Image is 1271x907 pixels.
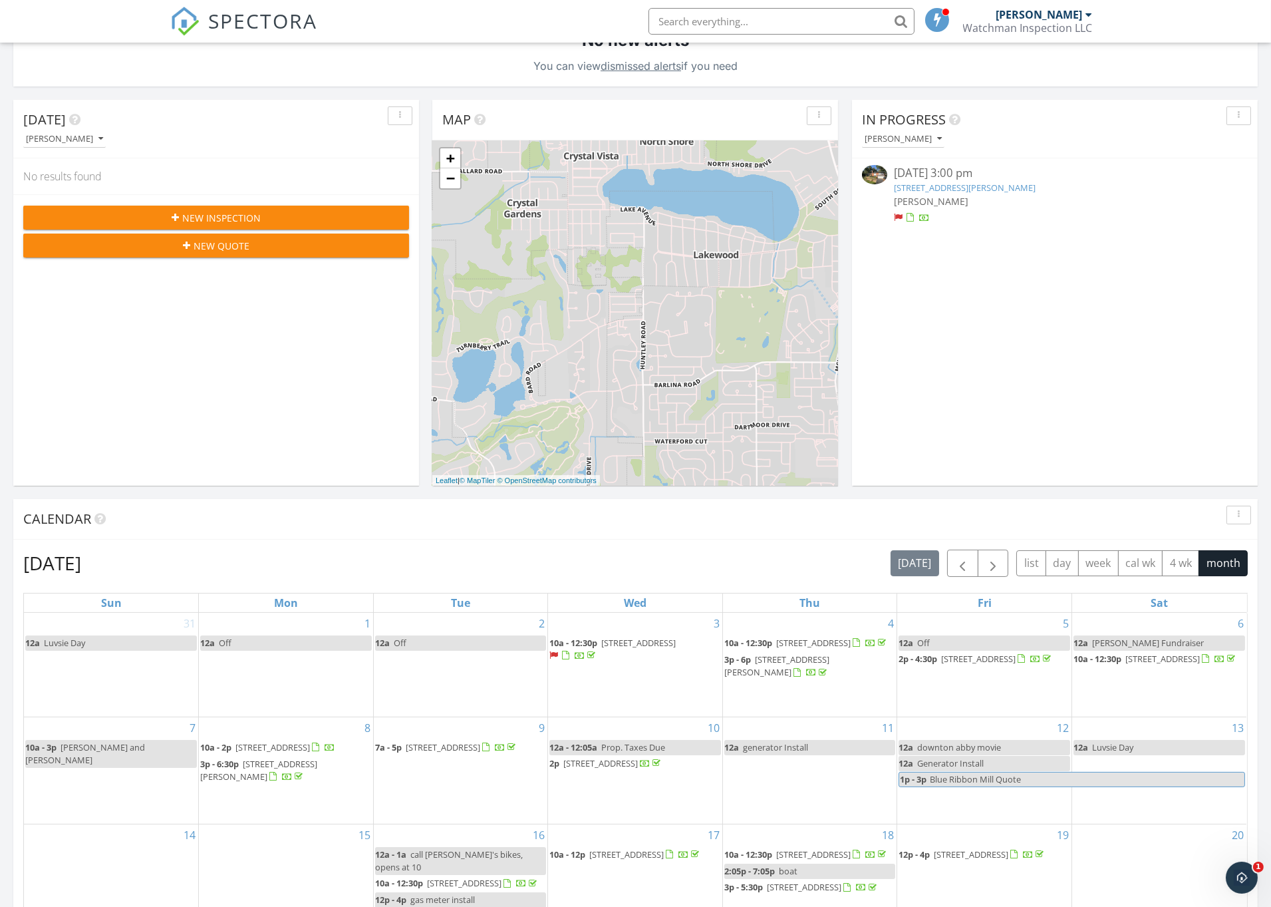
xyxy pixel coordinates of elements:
[894,195,968,208] span: [PERSON_NAME]
[530,824,547,846] a: Go to September 16, 2025
[25,637,40,649] span: 12a
[549,848,702,860] a: 10a - 12p [STREET_ADDRESS]
[897,717,1072,824] td: Go to September 12, 2025
[724,653,829,678] span: [STREET_ADDRESS][PERSON_NAME]
[862,130,944,148] button: [PERSON_NAME]
[724,652,896,681] a: 3p - 6p [STREET_ADDRESS][PERSON_NAME]
[549,757,663,769] a: 2p [STREET_ADDRESS]
[776,848,851,860] span: [STREET_ADDRESS]
[947,550,978,577] button: Previous month
[181,824,198,846] a: Go to September 14, 2025
[885,613,897,634] a: Go to September 4, 2025
[375,637,390,649] span: 12a
[862,165,1248,224] a: [DATE] 3:00 pm [STREET_ADDRESS][PERSON_NAME] [PERSON_NAME]
[375,741,402,753] span: 7a - 5p
[899,637,913,649] span: 12a
[23,234,409,258] button: New Quote
[170,18,318,46] a: SPECTORA
[362,717,373,739] a: Go to September 8, 2025
[1073,653,1238,665] a: 10a - 12:30p [STREET_ADDRESS]
[200,757,372,785] a: 3p - 6:30p [STREET_ADDRESS][PERSON_NAME]
[724,637,772,649] span: 10a - 12:30p
[601,637,676,649] span: [STREET_ADDRESS]
[219,637,231,649] span: Off
[934,848,1008,860] span: [STREET_ADDRESS]
[549,637,597,649] span: 10a - 12:30p
[724,741,739,753] span: 12a
[1235,613,1246,634] a: Go to September 6, 2025
[200,637,215,649] span: 12a
[899,773,927,787] span: 1p - 3p
[23,206,409,230] button: New Inspection
[1148,594,1171,612] a: Saturday
[549,757,559,769] span: 2p
[1229,824,1246,846] a: Go to September 20, 2025
[743,741,808,753] span: generator Install
[25,741,145,766] span: [PERSON_NAME] and [PERSON_NAME]
[170,7,200,36] img: The Best Home Inspection Software - Spectora
[536,717,547,739] a: Go to September 9, 2025
[44,637,85,649] span: Luvsie Day
[375,848,406,860] span: 12a - 1a
[373,613,548,717] td: Go to September 2, 2025
[1054,824,1071,846] a: Go to September 19, 2025
[181,613,198,634] a: Go to August 31, 2025
[899,651,1070,667] a: 2p - 4:30p [STREET_ADDRESS]
[1016,550,1046,576] button: list
[200,740,372,756] a: 10a - 2p [STREET_ADDRESS]
[724,653,829,678] a: 3p - 6p [STREET_ADDRESS][PERSON_NAME]
[879,824,897,846] a: Go to September 18, 2025
[375,848,523,873] span: call [PERSON_NAME]'s bikes, opens at 10
[722,717,897,824] td: Go to September 11, 2025
[941,653,1016,665] span: [STREET_ADDRESS]
[724,881,763,893] span: 3p - 5:30p
[917,637,930,649] span: Off
[862,110,946,128] span: In Progress
[375,894,406,906] span: 12p - 4p
[917,757,984,769] span: Generator Install
[897,613,1072,717] td: Go to September 5, 2025
[182,211,261,225] span: New Inspection
[648,8,915,35] input: Search everything...
[1073,653,1121,665] span: 10a - 12:30p
[724,653,751,665] span: 3p - 6p
[549,635,721,664] a: 10a - 12:30p [STREET_ADDRESS]
[497,476,597,484] a: © OpenStreetMap contributors
[13,158,419,194] div: No results found
[776,637,851,649] span: [STREET_ADDRESS]
[23,110,66,128] span: [DATE]
[862,165,887,184] img: 9561129%2Fcover_photos%2FX7jyTp6bzYrxi9jpYwFR%2Fsmall.jpeg
[373,717,548,824] td: Go to September 9, 2025
[26,134,103,144] div: [PERSON_NAME]
[271,594,301,612] a: Monday
[621,594,649,612] a: Wednesday
[24,613,199,717] td: Go to August 31, 2025
[1229,717,1246,739] a: Go to September 13, 2025
[194,239,249,253] span: New Quote
[23,550,81,576] h2: [DATE]
[24,717,199,824] td: Go to September 7, 2025
[436,476,458,484] a: Leaflet
[98,594,124,612] a: Sunday
[978,550,1009,577] button: Next month
[930,773,1021,785] span: Blue Ribbon Mill Quote
[705,824,722,846] a: Go to September 17, 2025
[549,741,597,753] span: 12a - 12:05a
[1092,741,1133,753] span: Luvsie Day
[724,848,889,860] a: 10a - 12:30p [STREET_ADDRESS]
[899,653,937,665] span: 2p - 4:30p
[1092,637,1204,649] span: [PERSON_NAME] Fundraiser
[917,741,1001,753] span: downton abby movie
[601,741,665,753] span: Prop. Taxes Due
[440,148,460,168] a: Zoom in
[1253,862,1264,872] span: 1
[1078,550,1119,576] button: week
[448,594,473,612] a: Tuesday
[549,756,721,772] a: 2p [STREET_ADDRESS]
[1071,717,1246,824] td: Go to September 13, 2025
[779,865,797,877] span: boat
[797,594,823,612] a: Thursday
[200,741,335,753] a: 10a - 2p [STREET_ADDRESS]
[442,110,471,128] span: Map
[375,877,539,889] a: 10a - 12:30p [STREET_ADDRESS]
